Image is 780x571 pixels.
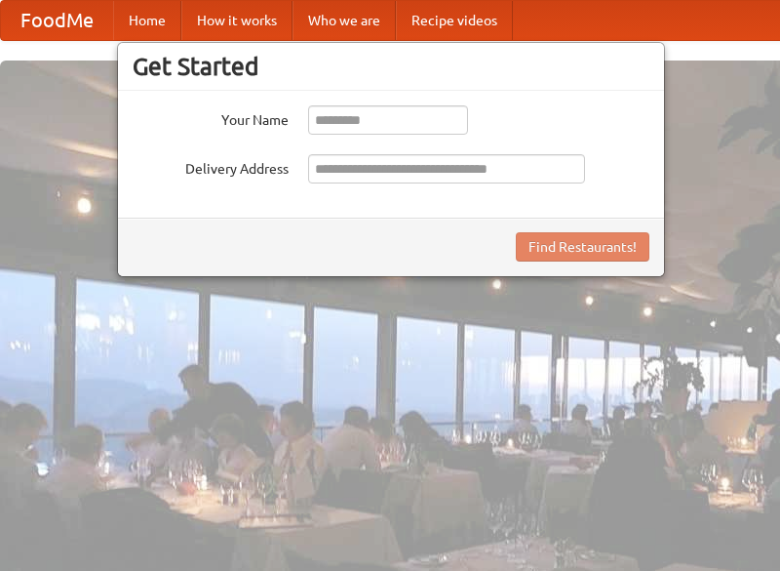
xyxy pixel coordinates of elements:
a: How it works [181,1,292,40]
button: Find Restaurants! [516,232,649,262]
label: Your Name [133,105,289,130]
a: FoodMe [1,1,113,40]
a: Home [113,1,181,40]
a: Recipe videos [396,1,513,40]
a: Who we are [292,1,396,40]
h3: Get Started [133,52,649,81]
label: Delivery Address [133,154,289,179]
